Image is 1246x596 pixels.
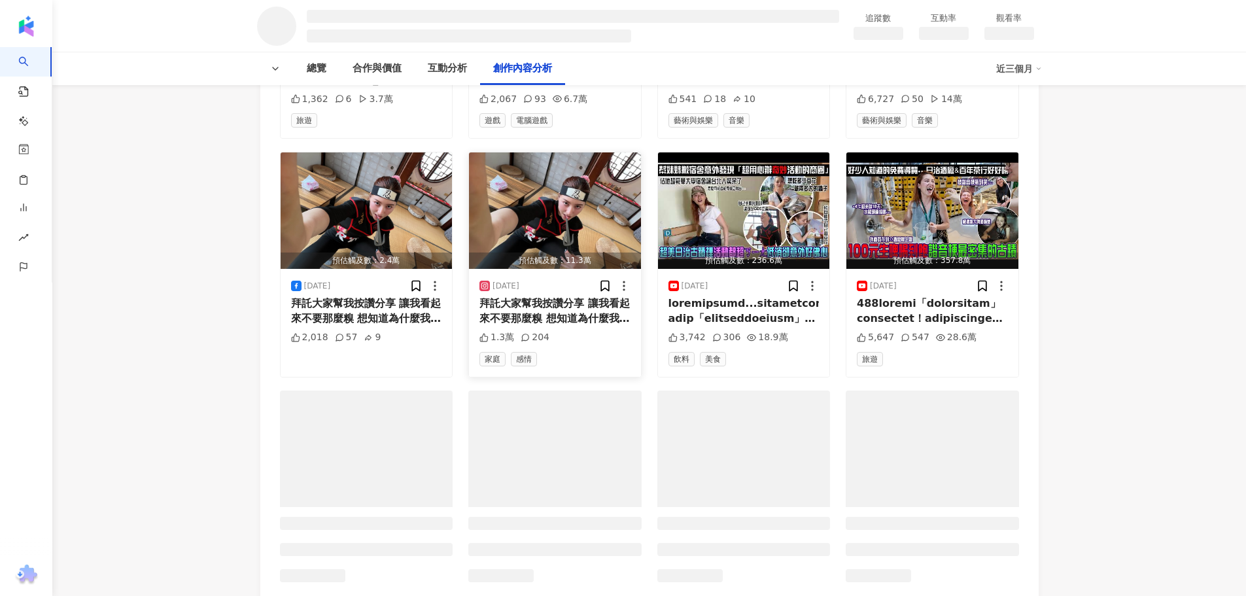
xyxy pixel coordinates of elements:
[912,113,938,128] span: 音樂
[479,331,514,344] div: 1.3萬
[901,331,929,344] div: 547
[846,152,1018,269] button: 預估觸及數：357.8萬
[747,331,787,344] div: 18.9萬
[668,113,718,128] span: 藝術與娛樂
[291,296,442,326] div: 拜託大家幫我按讚分享 讓我看起來不要那麼糗 想知道為什麼我要發這種鬼照 歡迎去看好口[PERSON_NAME]最新一集了解詳情 這篇沒破8000我要自刪文 謝謝大家 可⋯可惡⋯ #願賭服輸 #說...
[304,281,331,292] div: [DATE]
[479,93,517,106] div: 2,067
[18,47,44,86] a: search
[870,281,897,292] div: [DATE]
[335,331,358,344] div: 57
[479,113,506,128] span: 遊戲
[511,113,553,128] span: 電腦遊戲
[658,152,830,269] button: 預估觸及數：236.6萬
[857,93,894,106] div: 6,727
[358,93,393,106] div: 3.7萬
[307,61,326,77] div: 總覽
[353,61,402,77] div: 合作與價值
[493,61,552,77] div: 創作內容分析
[658,152,830,269] img: post-image
[428,61,467,77] div: 互動分析
[668,352,695,366] span: 飲料
[846,253,1018,269] div: 預估觸及數：357.8萬
[291,93,328,106] div: 1,362
[469,152,641,269] img: post-image
[479,352,506,366] span: 家庭
[919,12,969,25] div: 互動率
[857,113,907,128] span: 藝術與娛樂
[479,296,631,326] div: 拜託大家幫我按讚分享 讓我看起來不要那麼糗 想知道為什麼我要發這種鬼照 歡迎去看好口[PERSON_NAME]最新一集了解詳情 這篇沒破8000我要自刪文 謝謝大家 可⋯可惡⋯ #願賭服輸 #說...
[668,296,820,326] div: loremipsumd...sitametconsectetu！adip「elitseddoeiusm」temporincididuntutlabo？etdoloremagna！aliquaen...
[18,224,29,254] span: rise
[553,93,587,106] div: 6.7萬
[469,152,641,269] button: 預估觸及數：11.3萬
[281,253,453,269] div: 預估觸及數：2.4萬
[703,93,726,106] div: 18
[511,352,537,366] span: 感情
[854,12,903,25] div: 追蹤數
[936,331,977,344] div: 28.6萬
[281,152,453,269] img: post-image
[930,93,962,106] div: 14萬
[846,152,1018,269] img: post-image
[723,113,750,128] span: 音樂
[14,565,39,586] img: chrome extension
[469,253,641,269] div: 預估觸及數：11.3萬
[682,281,708,292] div: [DATE]
[712,331,741,344] div: 306
[523,93,546,106] div: 93
[281,152,453,269] button: 預估觸及數：2.4萬
[335,93,352,106] div: 6
[996,58,1042,79] div: 近三個月
[857,352,883,366] span: 旅遊
[291,331,328,344] div: 2,018
[291,113,317,128] span: 旅遊
[521,331,549,344] div: 204
[668,331,706,344] div: 3,742
[700,352,726,366] span: 美食
[857,296,1008,326] div: 488loremi「dolorsitam」￼consectet！adipiscinge…seddoeiusmod，-7te87inci utlaboreetdol🧠 magnaaliquaen ...
[984,12,1034,25] div: 觀看率
[364,331,381,344] div: 9
[733,93,755,106] div: 10
[857,331,894,344] div: 5,647
[493,281,519,292] div: [DATE]
[668,93,697,106] div: 541
[16,16,37,37] img: logo icon
[901,93,924,106] div: 50
[658,253,830,269] div: 預估觸及數：236.6萬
